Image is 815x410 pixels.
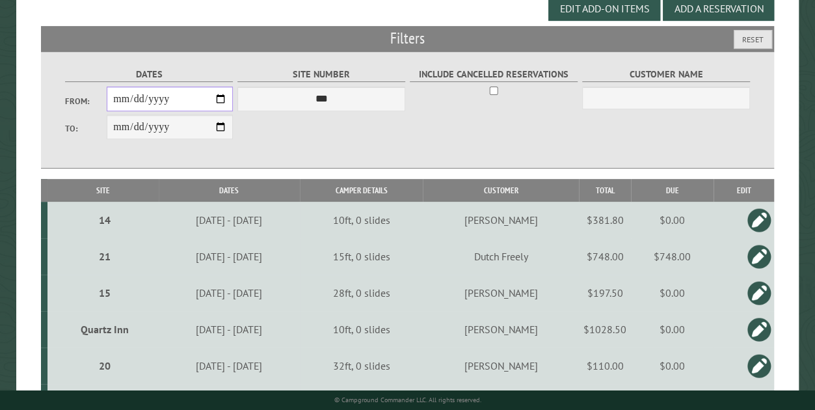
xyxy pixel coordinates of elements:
td: 32ft, 0 slides [300,348,423,384]
th: Site [47,179,159,202]
td: $110.00 [579,348,631,384]
h2: Filters [41,26,775,51]
td: [PERSON_NAME] [423,202,579,238]
td: 10ft, 0 slides [300,311,423,348]
th: Camper Details [300,179,423,202]
td: $0.00 [631,311,714,348]
td: $1028.50 [579,311,631,348]
th: Edit [714,179,774,202]
td: [PERSON_NAME] [423,275,579,311]
div: 20 [53,359,157,372]
td: 15ft, 0 slides [300,238,423,275]
td: $0.00 [631,202,714,238]
small: © Campground Commander LLC. All rights reserved. [334,396,481,404]
td: $0.00 [631,275,714,311]
label: From: [65,95,107,107]
td: [PERSON_NAME] [423,311,579,348]
div: 14 [53,213,157,226]
td: Dutch Freely [423,238,579,275]
div: [DATE] - [DATE] [161,359,298,372]
div: Quartz Inn [53,323,157,336]
div: [DATE] - [DATE] [161,250,298,263]
th: Total [579,179,631,202]
td: $0.00 [631,348,714,384]
div: [DATE] - [DATE] [161,323,298,336]
label: Customer Name [582,67,751,82]
label: Site Number [237,67,406,82]
div: [DATE] - [DATE] [161,286,298,299]
div: 15 [53,286,157,299]
td: 28ft, 0 slides [300,275,423,311]
div: [DATE] - [DATE] [161,213,298,226]
div: 21 [53,250,157,263]
th: Dates [159,179,301,202]
td: $381.80 [579,202,631,238]
th: Customer [423,179,579,202]
label: Dates [65,67,234,82]
td: [PERSON_NAME] [423,348,579,384]
label: To: [65,122,107,135]
th: Due [631,179,714,202]
td: $197.50 [579,275,631,311]
td: $748.00 [579,238,631,275]
td: $748.00 [631,238,714,275]
button: Reset [734,30,772,49]
label: Include Cancelled Reservations [410,67,578,82]
td: 10ft, 0 slides [300,202,423,238]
